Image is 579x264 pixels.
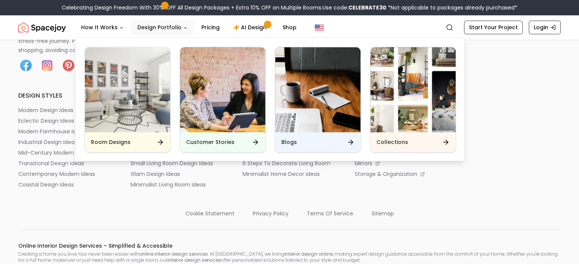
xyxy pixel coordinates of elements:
[185,210,234,217] p: cookie statement
[18,138,77,146] p: industrial design ideas
[91,138,131,146] h6: Room Designs
[253,210,289,217] p: privacy policy
[372,210,394,217] p: sitemap
[276,20,303,35] a: Shop
[85,47,171,152] a: Room DesignsRoom Designs
[355,170,449,178] a: storage & organization
[18,138,112,146] a: industrial design ideas
[85,47,170,132] img: Room Designs
[315,23,324,32] img: United States
[180,47,266,152] a: Customer StoriesCustomer Stories
[242,170,337,178] a: minimalist home decor ideas
[281,138,297,146] h6: Blogs
[370,47,456,152] a: CollectionsCollections
[348,4,386,11] b: CELEBRATE30
[131,181,206,188] p: minimalist living room ideas
[322,4,386,11] span: Use code:
[18,20,66,35] a: Spacejoy
[464,21,523,34] a: Start Your Project
[18,149,112,157] a: mid-century modern ideas
[18,149,89,157] p: mid-century modern ideas
[18,181,74,188] p: coastal design ideas
[180,47,265,132] img: Customer Stories
[18,251,561,263] p: Creating a home you love has never been easier with . At [GEOGRAPHIC_DATA], we bring , making exp...
[185,207,234,217] a: cookie statement
[275,47,361,152] a: BlogsBlogs
[167,257,221,263] strong: interior design services
[75,20,130,35] button: How It Works
[75,20,303,35] nav: Main
[18,160,84,167] p: transitional design ideas
[18,91,112,100] h6: design styles
[18,106,73,114] p: modern design ideas
[75,38,465,161] div: Design Portfolio
[253,207,289,217] a: privacy policy
[18,170,112,178] a: contemporary modern ideas
[18,128,112,135] a: modern farmhouse ideas
[307,210,353,217] p: terms of service
[18,20,66,35] img: Spacejoy Logo
[275,47,360,132] img: Blogs
[131,160,225,167] a: small living room design ideas
[131,20,194,35] button: Design Portfolio
[242,160,337,167] a: 6 steps to decorate living room
[18,117,74,125] p: eclectic design ideas
[61,58,76,73] img: Pinterest icon
[131,181,225,188] a: minimalist living room ideas
[529,21,561,34] a: Login
[372,207,394,217] a: sitemap
[195,20,226,35] a: Pricing
[18,242,561,250] h6: Online Interior Design Services – Simplified & Accessible
[40,58,55,73] img: Instagram icon
[355,160,449,167] a: mirrors
[18,160,112,167] a: transitional design ideas
[242,160,330,167] p: 6 steps to decorate living room
[386,4,517,11] span: *Not applicable to packages already purchased*
[284,251,333,257] strong: interior design online
[62,4,517,11] div: Celebrating Design Freedom With 30% OFF All Design Packages + Extra 10% OFF on Multiple Rooms.
[131,160,213,167] p: small living room design ideas
[18,58,33,73] img: Facebook icon
[355,170,417,178] p: storage & organization
[307,207,353,217] a: terms of service
[131,170,225,178] a: glam design ideas
[376,138,408,146] h6: Collections
[370,47,456,132] img: Collections
[139,251,208,257] strong: online interior design services
[18,15,561,40] nav: Global
[18,106,112,114] a: modern design ideas
[18,170,95,178] p: contemporary modern ideas
[355,160,372,167] p: mirrors
[18,181,112,188] a: coastal design ideas
[227,20,275,35] a: AI Design
[242,170,320,178] p: minimalist home decor ideas
[18,128,86,135] p: modern farmhouse ideas
[18,117,112,125] a: eclectic design ideas
[131,170,180,178] p: glam design ideas
[186,138,234,146] h6: Customer Stories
